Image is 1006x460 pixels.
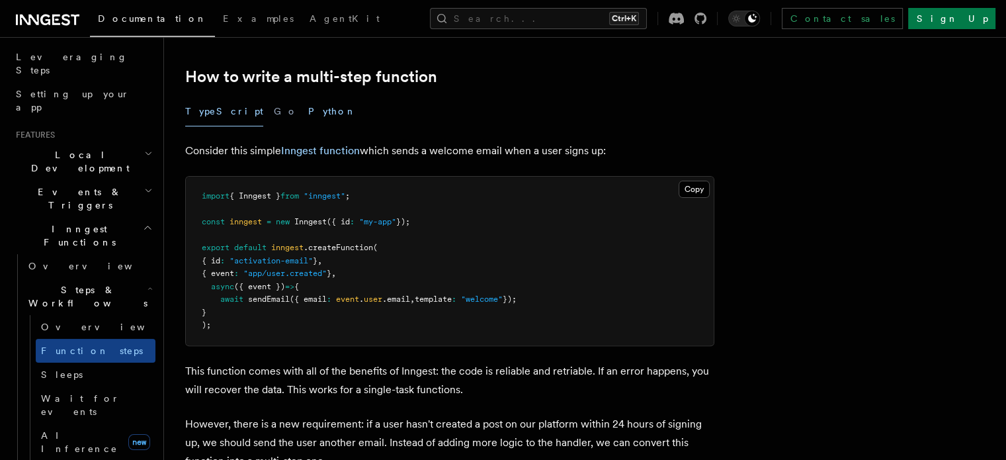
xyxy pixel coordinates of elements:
[11,148,144,175] span: Local Development
[36,387,155,424] a: Wait for events
[327,217,350,226] span: ({ id
[327,295,331,304] span: :
[41,430,118,454] span: AI Inference
[185,142,714,160] p: Consider this simple which sends a welcome email when a user signs up:
[415,295,452,304] span: template
[331,269,336,278] span: ,
[16,89,130,113] span: Setting up your app
[327,269,331,278] span: }
[396,217,410,226] span: });
[452,295,456,304] span: :
[243,269,327,278] span: "app/user.created"
[410,295,415,304] span: ,
[304,243,373,252] span: .createFunction
[202,269,234,278] span: { event
[461,295,503,304] span: "welcome"
[336,295,359,304] span: event
[202,191,230,201] span: import
[11,222,143,249] span: Inngest Functions
[308,97,356,126] button: Python
[304,191,345,201] span: "inngest"
[211,282,234,291] span: async
[11,217,155,254] button: Inngest Functions
[345,191,350,201] span: ;
[36,363,155,387] a: Sleeps
[90,4,215,37] a: Documentation
[359,217,396,226] span: "my-app"
[248,295,290,304] span: sendEmail
[98,13,207,24] span: Documentation
[41,322,177,332] span: Overview
[11,130,55,140] span: Features
[294,282,299,291] span: {
[36,315,155,339] a: Overview
[230,217,262,226] span: inngest
[185,97,263,126] button: TypeScript
[503,295,517,304] span: });
[11,143,155,180] button: Local Development
[11,180,155,217] button: Events & Triggers
[185,362,714,399] p: This function comes with all of the benefits of Inngest: the code is reliable and retriable. If a...
[202,308,206,317] span: }
[41,345,143,356] span: Function steps
[234,269,239,278] span: :
[41,393,120,417] span: Wait for events
[294,217,327,226] span: Inngest
[302,4,388,36] a: AgentKit
[11,185,144,212] span: Events & Triggers
[359,295,364,304] span: .
[185,68,437,86] a: How to write a multi-step function
[364,295,382,304] span: user
[317,256,322,265] span: ,
[782,8,903,29] a: Contact sales
[310,13,380,24] span: AgentKit
[276,217,290,226] span: new
[215,4,302,36] a: Examples
[234,243,267,252] span: default
[908,8,995,29] a: Sign Up
[382,295,410,304] span: .email
[373,243,378,252] span: (
[202,243,230,252] span: export
[128,434,150,450] span: new
[271,243,304,252] span: inngest
[11,82,155,119] a: Setting up your app
[11,45,155,82] a: Leveraging Steps
[230,256,313,265] span: "activation-email"
[280,191,299,201] span: from
[36,339,155,363] a: Function steps
[23,283,147,310] span: Steps & Workflows
[23,254,155,278] a: Overview
[234,282,285,291] span: ({ event })
[609,12,639,25] kbd: Ctrl+K
[223,13,294,24] span: Examples
[202,256,220,265] span: { id
[16,52,128,75] span: Leveraging Steps
[679,181,710,198] button: Copy
[285,282,294,291] span: =>
[728,11,760,26] button: Toggle dark mode
[202,320,211,330] span: );
[350,217,355,226] span: :
[290,295,327,304] span: ({ email
[274,97,298,126] button: Go
[430,8,647,29] button: Search...Ctrl+K
[267,217,271,226] span: =
[41,369,83,380] span: Sleeps
[281,144,360,157] a: Inngest function
[313,256,317,265] span: }
[28,261,165,271] span: Overview
[202,217,225,226] span: const
[23,278,155,315] button: Steps & Workflows
[220,256,225,265] span: :
[220,295,243,304] span: await
[230,191,280,201] span: { Inngest }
